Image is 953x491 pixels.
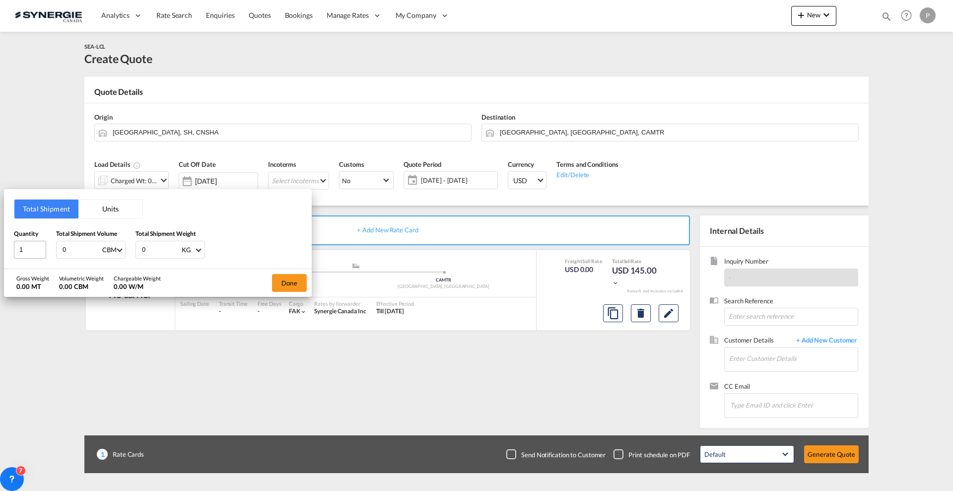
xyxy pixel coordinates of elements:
button: Done [272,274,307,292]
div: KG [182,246,191,254]
div: CBM [102,246,117,254]
div: 0.00 MT [16,282,49,291]
button: Units [78,200,142,218]
span: Quantity [14,230,38,237]
button: Total Shipment [14,200,78,218]
div: 0.00 W/M [114,282,161,291]
div: 0.00 CBM [59,282,104,291]
div: Volumetric Weight [59,275,104,282]
div: Gross Weight [16,275,49,282]
input: Qty [14,241,46,259]
input: Enter volume [62,241,101,258]
span: Total Shipment Weight [136,230,196,237]
span: Total Shipment Volume [56,230,117,237]
input: Enter weight [141,241,181,258]
div: Chargeable Weight [114,275,161,282]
